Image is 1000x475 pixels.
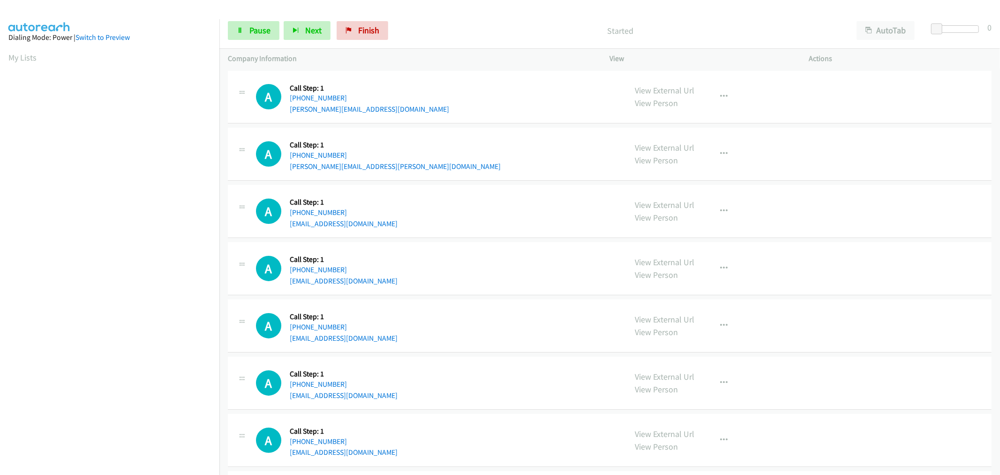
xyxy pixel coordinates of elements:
a: [PHONE_NUMBER] [290,265,347,274]
a: View External Url [635,199,695,210]
a: View External Url [635,85,695,96]
a: [EMAIL_ADDRESS][DOMAIN_NAME] [290,391,398,400]
a: [EMAIL_ADDRESS][DOMAIN_NAME] [290,448,398,457]
p: Actions [809,53,992,64]
a: View Person [635,155,678,166]
div: The call is yet to be attempted [256,141,281,167]
h5: Call Step: 1 [290,427,398,436]
span: Pause [249,25,271,36]
a: [EMAIL_ADDRESS][DOMAIN_NAME] [290,219,398,228]
div: The call is yet to be attempted [256,428,281,453]
h1: A [256,256,281,281]
div: The call is yet to be attempted [256,199,281,224]
div: The call is yet to be attempted [256,313,281,338]
a: View External Url [635,142,695,153]
h1: A [256,370,281,396]
p: Company Information [228,53,593,64]
h5: Call Step: 1 [290,255,398,264]
a: [PHONE_NUMBER] [290,322,347,331]
a: View External Url [635,429,695,439]
a: View External Url [635,257,695,268]
h5: Call Step: 1 [290,198,398,207]
a: [EMAIL_ADDRESS][DOMAIN_NAME] [290,334,398,343]
a: Switch to Preview [75,33,130,42]
h1: A [256,141,281,167]
a: View External Url [635,314,695,325]
a: View Person [635,327,678,337]
button: Next [284,21,331,40]
a: View Person [635,384,678,395]
button: AutoTab [857,21,915,40]
div: 0 [987,21,992,34]
h5: Call Step: 1 [290,140,501,150]
span: Next [305,25,322,36]
a: [PERSON_NAME][EMAIL_ADDRESS][DOMAIN_NAME] [290,105,449,114]
h1: A [256,313,281,338]
a: View Person [635,269,678,280]
a: [EMAIL_ADDRESS][DOMAIN_NAME] [290,276,398,285]
a: [PHONE_NUMBER] [290,208,347,217]
h1: A [256,428,281,453]
p: View [610,53,792,64]
a: View Person [635,212,678,223]
a: View Person [635,441,678,452]
a: [PHONE_NUMBER] [290,151,347,160]
div: Dialing Mode: Power | [8,32,211,43]
p: Started [401,24,840,37]
a: View Person [635,98,678,108]
span: Finish [358,25,379,36]
a: Pause [228,21,279,40]
div: The call is yet to be attempted [256,370,281,396]
a: Finish [337,21,388,40]
a: My Lists [8,52,37,63]
h5: Call Step: 1 [290,312,398,322]
a: [PHONE_NUMBER] [290,437,347,446]
h5: Call Step: 1 [290,84,449,93]
h1: A [256,84,281,109]
a: [PHONE_NUMBER] [290,93,347,102]
div: The call is yet to be attempted [256,256,281,281]
h1: A [256,199,281,224]
a: [PHONE_NUMBER] [290,380,347,389]
h5: Call Step: 1 [290,369,398,379]
a: View External Url [635,371,695,382]
a: [PERSON_NAME][EMAIL_ADDRESS][PERSON_NAME][DOMAIN_NAME] [290,162,501,171]
div: The call is yet to be attempted [256,84,281,109]
div: Delay between calls (in seconds) [936,25,979,33]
